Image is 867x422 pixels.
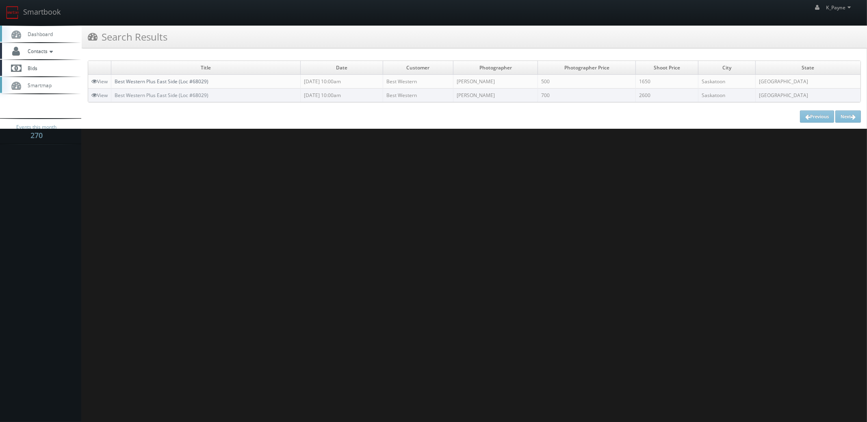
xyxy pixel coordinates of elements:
[756,75,860,89] td: [GEOGRAPHIC_DATA]
[453,61,538,75] td: Photographer
[91,78,108,85] a: View
[88,30,167,44] h3: Search Results
[636,75,698,89] td: 1650
[6,6,19,19] img: smartbook-logo.png
[301,75,383,89] td: [DATE] 10:00am
[538,75,636,89] td: 500
[453,75,538,89] td: [PERSON_NAME]
[756,89,860,102] td: [GEOGRAPHIC_DATA]
[115,78,208,85] a: Best Western Plus East Side (Loc #68029)
[301,89,383,102] td: [DATE] 10:00am
[24,65,37,71] span: Bids
[30,130,43,140] strong: 270
[826,4,853,11] span: K_Payne
[301,61,383,75] td: Date
[24,30,53,37] span: Dashboard
[698,61,756,75] td: City
[383,89,453,102] td: Best Western
[17,123,57,131] span: Events this month
[115,92,208,99] a: Best Western Plus East Side (Loc #68029)
[538,89,636,102] td: 700
[24,82,52,89] span: Smartmap
[383,75,453,89] td: Best Western
[756,61,860,75] td: State
[24,48,55,54] span: Contacts
[636,89,698,102] td: 2600
[698,75,756,89] td: Saskatoon
[538,61,636,75] td: Photographer Price
[383,61,453,75] td: Customer
[453,89,538,102] td: [PERSON_NAME]
[636,61,698,75] td: Shoot Price
[111,61,301,75] td: Title
[91,92,108,99] a: View
[698,89,756,102] td: Saskatoon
